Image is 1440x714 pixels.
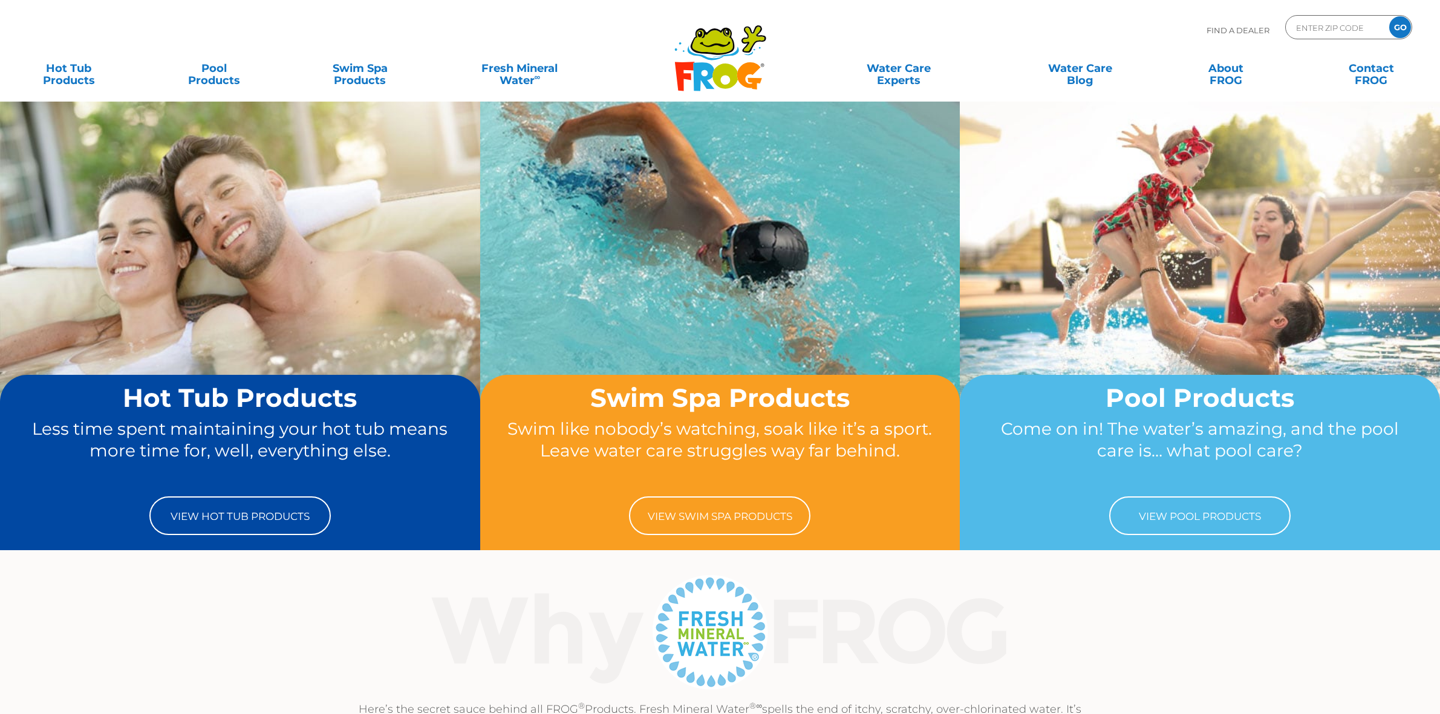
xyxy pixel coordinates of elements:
[480,101,960,459] img: home-banner-swim-spa-short
[149,496,331,535] a: View Hot Tub Products
[158,56,271,80] a: PoolProducts
[535,72,541,82] sup: ∞
[1169,56,1282,80] a: AboutFROG
[578,701,585,710] sup: ®
[304,56,417,80] a: Swim SpaProducts
[1389,16,1411,38] input: GO
[629,496,810,535] a: View Swim Spa Products
[1207,15,1269,45] p: Find A Dealer
[1109,496,1291,535] a: View Pool Products
[983,418,1417,484] p: Come on in! The water’s amazing, and the pool care is… what pool care?
[1295,19,1376,36] input: Zip Code Form
[449,56,590,80] a: Fresh MineralWater∞
[960,101,1440,459] img: home-banner-pool-short
[503,384,937,412] h2: Swim Spa Products
[12,56,125,80] a: Hot TubProducts
[749,701,762,710] sup: ®∞
[1315,56,1428,80] a: ContactFROG
[23,384,457,412] h2: Hot Tub Products
[408,571,1032,692] img: Why Frog
[807,56,991,80] a: Water CareExperts
[23,418,457,484] p: Less time spent maintaining your hot tub means more time for, well, everything else.
[1023,56,1136,80] a: Water CareBlog
[983,384,1417,412] h2: Pool Products
[503,418,937,484] p: Swim like nobody’s watching, soak like it’s a sport. Leave water care struggles way far behind.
